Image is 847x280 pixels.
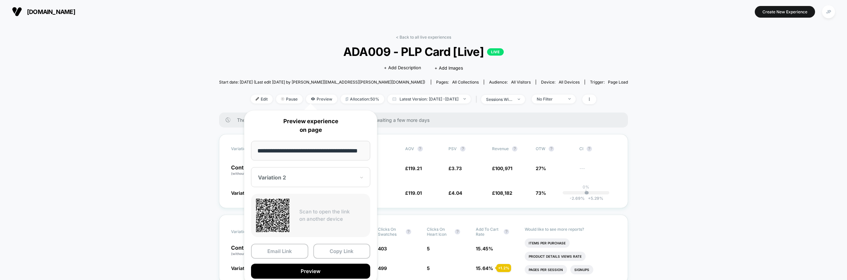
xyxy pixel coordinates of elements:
[512,146,517,151] button: ?
[476,265,493,271] span: 15.64 %
[489,80,531,85] div: Audience:
[608,80,628,85] span: Page Load
[525,265,567,274] li: Pages Per Session
[579,146,616,151] span: CI
[570,265,593,274] li: Signups
[476,227,500,237] span: Add To Cart Rate
[231,165,268,176] p: Control
[525,227,616,232] p: Would like to see more reports?
[820,5,837,19] button: JP
[452,80,479,85] span: all collections
[341,95,384,104] span: Allocation: 50%
[486,97,513,102] div: sessions with impression
[231,146,268,151] span: Variation
[448,146,457,151] span: PSV
[549,146,554,151] button: ?
[525,252,586,261] li: Product Details Views Rate
[384,65,421,71] span: + Add Description
[405,190,422,196] span: £
[427,265,430,271] span: 5
[822,5,835,18] div: JP
[313,244,371,259] button: Copy Link
[231,227,268,237] span: Variation
[568,98,571,100] img: end
[451,165,462,171] span: 3.73
[492,146,509,151] span: Revenue
[306,95,337,104] span: Preview
[231,245,273,256] p: Control
[476,246,493,251] span: 15.45 %
[346,97,348,101] img: rebalance
[487,48,504,56] p: LIVE
[405,146,414,151] span: AOV
[396,35,451,40] a: < Back to all live experiences
[427,227,451,237] span: Clicks On Heart Icon
[536,146,572,151] span: OTW
[231,171,261,175] span: (without changes)
[434,65,463,71] span: + Add Images
[570,196,585,201] span: -2.69 %
[219,80,425,85] span: Start date: [DATE] (Last edit [DATE] by [PERSON_NAME][EMAIL_ADDRESS][PERSON_NAME][DOMAIN_NAME])
[251,95,273,104] span: Edit
[239,45,608,59] span: ADA009 - PLP Card [Live]
[406,229,411,234] button: ?
[256,97,259,101] img: edit
[237,117,615,123] span: There are still no statistically significant results. We recommend waiting a few more days
[251,244,308,259] button: Email Link
[448,165,462,171] span: £
[536,190,546,196] span: 73%
[537,97,563,102] div: No Filter
[587,146,592,151] button: ?
[251,117,370,134] p: Preview experience on page
[755,6,815,18] button: Create New Experience
[492,165,512,171] span: £
[585,196,603,201] span: 5.29 %
[496,264,511,272] div: + 1.2 %
[378,246,387,251] span: 403
[231,252,261,256] span: (without changes)
[455,229,460,234] button: ?
[585,189,587,194] p: |
[504,229,509,234] button: ?
[559,80,580,85] span: all devices
[474,95,481,104] span: |
[393,97,396,101] img: calendar
[579,166,616,176] span: ---
[378,227,403,237] span: Clicks On Swatches
[276,95,303,104] span: Pause
[10,6,77,17] button: [DOMAIN_NAME]
[451,190,462,196] span: 4.04
[231,190,256,196] span: Variation 2
[525,238,570,248] li: Items Per Purchase
[281,97,284,101] img: end
[495,165,512,171] span: 100,971
[12,7,22,17] img: Visually logo
[590,80,628,85] div: Trigger:
[460,146,465,151] button: ?
[448,190,462,196] span: £
[405,165,422,171] span: £
[436,80,479,85] div: Pages:
[408,190,422,196] span: 119.01
[231,265,256,271] span: Variation 2
[495,190,512,196] span: 108,182
[518,99,520,100] img: end
[251,264,370,279] button: Preview
[588,196,591,201] span: +
[536,165,546,171] span: 27%
[511,80,531,85] span: All Visitors
[463,98,466,100] img: end
[492,190,512,196] span: £
[418,146,423,151] button: ?
[408,165,422,171] span: 119.21
[536,80,585,85] span: Device:
[27,8,75,15] span: [DOMAIN_NAME]
[378,265,387,271] span: 499
[583,184,589,189] p: 0%
[388,95,471,104] span: Latest Version: [DATE] - [DATE]
[299,208,365,223] p: Scan to open the link on another device
[427,246,430,251] span: 5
